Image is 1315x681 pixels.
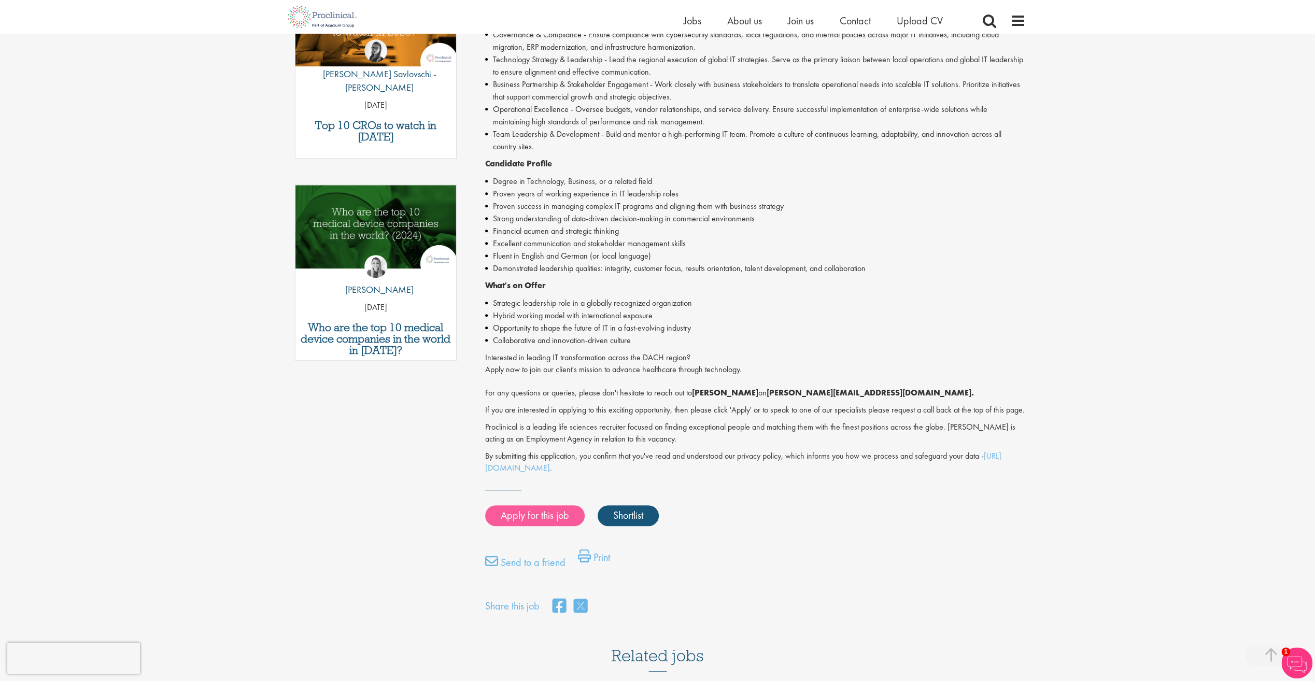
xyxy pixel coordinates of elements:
[684,14,701,27] a: Jobs
[1281,647,1312,678] img: Chatbot
[485,78,1026,103] li: Business Partnership & Stakeholder Engagement - Work closely with business stakeholders to transl...
[295,100,457,111] p: [DATE]
[337,283,414,296] p: [PERSON_NAME]
[692,387,758,398] strong: [PERSON_NAME]
[574,595,587,618] a: share on twitter
[485,103,1026,128] li: Operational Excellence - Oversee budgets, vendor relationships, and service delivery. Ensure succ...
[485,599,540,614] label: Share this job
[485,505,585,526] a: Apply for this job
[485,404,1026,416] p: If you are interested in applying to this exciting opportunity, then please click 'Apply' or to s...
[485,280,546,291] strong: What's on Offer
[337,255,414,302] a: Hannah Burke [PERSON_NAME]
[485,555,565,575] a: Send to a friend
[364,255,387,278] img: Hannah Burke
[485,322,1026,334] li: Opportunity to shape the future of IT in a fast-evolving industry
[485,250,1026,262] li: Fluent in English and German (or local language)
[553,595,566,618] a: share on facebook
[7,643,140,674] iframe: reCAPTCHA
[485,450,1001,473] a: [URL][DOMAIN_NAME]
[598,505,659,526] a: Shortlist
[485,200,1026,212] li: Proven success in managing complex IT programs and aligning them with business strategy
[485,188,1026,200] li: Proven years of working experience in IT leadership roles
[485,29,1026,53] li: Governance & Compliance - Ensure compliance with cybersecurity standards, local regulations, and ...
[485,128,1026,153] li: Team Leadership & Development - Build and mentor a high-performing IT team. Promote a culture of ...
[364,39,387,62] img: Theodora Savlovschi - Wicks
[295,185,457,268] img: Top 10 Medical Device Companies 2024
[727,14,762,27] a: About us
[485,450,1026,474] p: By submitting this application, you confirm that you've read and understood our privacy policy, w...
[485,352,1026,399] p: Interested in leading IT transformation across the DACH region? Apply now to join our client's mi...
[897,14,943,27] a: Upload CV
[485,175,1026,188] li: Degree in Technology, Business, or a related field
[788,14,814,27] a: Join us
[295,302,457,314] p: [DATE]
[485,237,1026,250] li: Excellent communication and stakeholder management skills
[301,120,451,143] a: Top 10 CROs to watch in [DATE]
[485,421,1026,445] p: Proclinical is a leading life sciences recruiter focused on finding exceptional people and matchi...
[295,39,457,99] a: Theodora Savlovschi - Wicks [PERSON_NAME] Savlovschi - [PERSON_NAME]
[767,387,974,398] strong: [PERSON_NAME][EMAIL_ADDRESS][DOMAIN_NAME].
[485,309,1026,322] li: Hybrid working model with international exposure
[485,225,1026,237] li: Financial acumen and strategic thinking
[485,212,1026,225] li: Strong understanding of data-driven decision-making in commercial environments
[485,53,1026,78] li: Technology Strategy & Leadership - Lead the regional execution of global IT strategies. Serve as ...
[295,185,457,277] a: Link to a post
[578,549,610,570] a: Print
[485,297,1026,309] li: Strategic leadership role in a globally recognized organization
[485,334,1026,347] li: Collaborative and innovation-driven culture
[301,322,451,356] a: Who are the top 10 medical device companies in the world in [DATE]?
[485,262,1026,275] li: Demonstrated leadership qualities: integrity, customer focus, results orientation, talent develop...
[485,158,552,169] strong: Candidate Profile
[612,621,704,672] h3: Related jobs
[840,14,871,27] a: Contact
[1281,647,1290,656] span: 1
[295,67,457,94] p: [PERSON_NAME] Savlovschi - [PERSON_NAME]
